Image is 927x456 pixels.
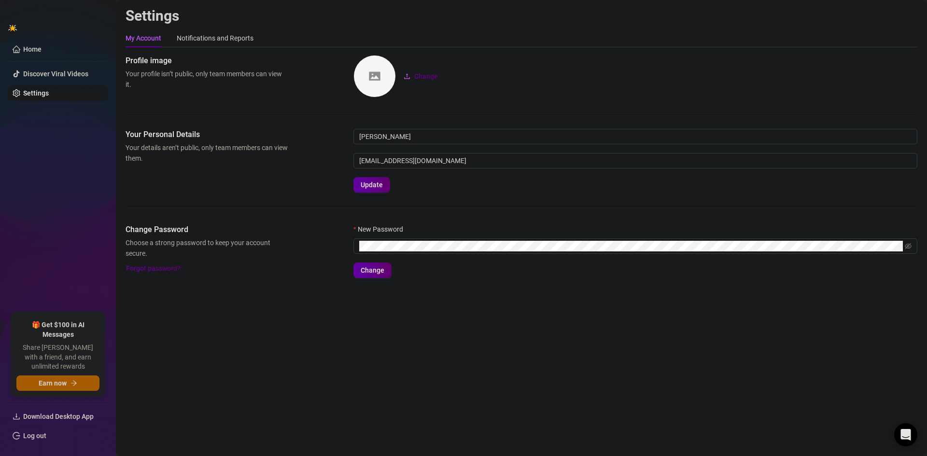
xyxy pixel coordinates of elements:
span: arrow-right [70,380,77,387]
a: Settings [23,89,49,97]
button: Forgot password? [126,261,181,276]
span: Choose a strong password to keep your account secure. [126,237,288,259]
div: Open Intercom Messenger [894,423,917,446]
button: Change [396,69,446,84]
span: download [13,413,20,420]
button: Update [353,177,390,193]
div: Notifications and Reports [177,33,253,43]
span: Change [361,266,384,274]
span: Share [PERSON_NAME] with a friend, and earn unlimited rewards [16,343,99,372]
input: Enter new email [353,153,917,168]
span: Your Personal Details [126,129,288,140]
span: Profile image [126,55,288,67]
label: New Password [353,224,409,235]
div: My Account [126,33,161,43]
a: Discover Viral Videos [23,70,88,78]
a: Home [23,45,42,53]
a: Log out [23,432,46,440]
input: New Password [359,241,903,251]
img: square-placeholder.png [354,55,395,97]
span: Your details aren’t public, only team members can view them. [126,142,288,164]
span: eye-invisible [905,243,912,249]
span: Update [361,181,383,189]
span: Download Desktop App [23,413,94,420]
h2: Settings [126,7,917,25]
span: upload [404,73,410,80]
input: Enter name [353,129,917,144]
span: Change Password [126,224,288,235]
span: Earn now [39,379,67,387]
button: Earn nowarrow-right [16,375,99,391]
span: Forgot password? [126,264,181,272]
span: Your profile isn’t public, only team members can view it. [126,69,288,90]
span: Change [414,72,438,80]
img: logo-BBDzfeDw.svg [8,23,80,33]
button: Change [353,263,392,278]
span: 🎁 Get $100 in AI Messages [16,320,99,339]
